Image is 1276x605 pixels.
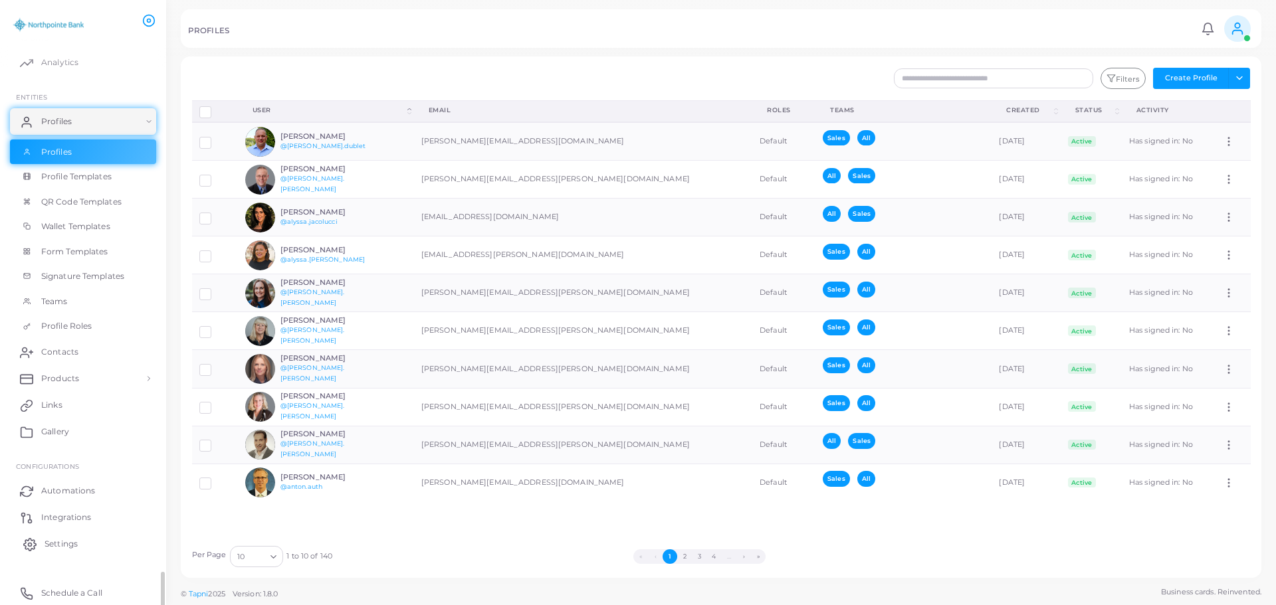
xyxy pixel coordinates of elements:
[280,430,378,438] h6: [PERSON_NAME]
[1129,174,1193,183] span: Has signed in: No
[10,189,156,215] a: QR Code Templates
[1068,174,1096,185] span: Active
[280,316,378,325] h6: [PERSON_NAME]
[1129,136,1193,145] span: Has signed in: No
[848,206,875,221] span: Sales
[823,130,850,145] span: Sales
[280,132,378,141] h6: [PERSON_NAME]
[253,106,405,115] div: User
[857,471,875,486] span: All
[230,546,283,567] div: Search for option
[280,175,345,193] a: @[PERSON_NAME].[PERSON_NAME]
[1153,68,1229,89] button: Create Profile
[1136,106,1201,115] div: activity
[414,236,752,274] td: [EMAIL_ADDRESS][PERSON_NAME][DOMAIN_NAME]
[1129,364,1193,373] span: Has signed in: No
[1068,477,1096,488] span: Active
[752,236,815,274] td: Default
[992,388,1060,426] td: [DATE]
[823,244,850,259] span: Sales
[280,142,366,149] a: @[PERSON_NAME].dublet
[857,319,875,335] span: All
[992,161,1060,199] td: [DATE]
[10,239,156,264] a: Form Templates
[280,165,378,173] h6: [PERSON_NAME]
[10,214,156,239] a: Wallet Templates
[280,402,345,420] a: @[PERSON_NAME].[PERSON_NAME]
[1129,477,1193,487] span: Has signed in: No
[992,274,1060,312] td: [DATE]
[429,106,738,115] div: Email
[857,395,875,410] span: All
[823,282,850,297] span: Sales
[16,93,47,101] span: ENTITIES
[41,373,79,385] span: Products
[848,433,875,448] span: Sales
[1129,250,1193,259] span: Has signed in: No
[41,587,102,599] span: Schedule a Call
[857,282,875,297] span: All
[246,549,265,564] input: Search for option
[992,426,1060,464] td: [DATE]
[233,589,278,598] span: Version: 1.8.0
[414,274,752,312] td: [PERSON_NAME][EMAIL_ADDRESS][PERSON_NAME][DOMAIN_NAME]
[857,130,875,145] span: All
[10,139,156,165] a: Profiles
[677,549,692,564] button: Go to page 2
[1129,402,1193,411] span: Has signed in: No
[332,549,1067,564] ul: Pagination
[823,471,850,486] span: Sales
[41,220,110,232] span: Wallet Templates
[280,440,345,458] a: @[PERSON_NAME].[PERSON_NAME]
[752,350,815,388] td: Default
[192,550,227,561] label: Per Page
[41,171,112,183] span: Profile Templates
[10,504,156,531] a: Integrations
[823,168,841,183] span: All
[280,278,378,287] h6: [PERSON_NAME]
[1068,212,1096,222] span: Active
[41,426,69,438] span: Gallery
[10,49,156,76] a: Analytics
[1068,136,1096,147] span: Active
[1068,325,1096,336] span: Active
[245,240,275,270] img: avatar
[12,13,86,37] img: logo
[280,392,378,400] h6: [PERSON_NAME]
[41,146,72,158] span: Profiles
[706,549,721,564] button: Go to page 4
[237,550,245,564] span: 10
[10,418,156,445] a: Gallery
[857,244,875,259] span: All
[10,313,156,339] a: Profile Roles
[16,462,79,470] span: Configurations
[1129,325,1193,335] span: Has signed in: No
[10,531,156,557] a: Settings
[41,296,68,307] span: Teams
[41,116,72,128] span: Profiles
[752,122,815,161] td: Default
[414,161,752,199] td: [PERSON_NAME][EMAIL_ADDRESS][PERSON_NAME][DOMAIN_NAME]
[1068,401,1096,412] span: Active
[10,392,156,418] a: Links
[751,549,766,564] button: Go to last page
[414,426,752,464] td: [PERSON_NAME][EMAIL_ADDRESS][PERSON_NAME][DOMAIN_NAME]
[1068,288,1096,298] span: Active
[245,316,275,346] img: avatar
[752,464,815,501] td: Default
[663,549,677,564] button: Go to page 1
[286,551,332,562] span: 1 to 10 of 140
[414,122,752,161] td: [PERSON_NAME][EMAIL_ADDRESS][DOMAIN_NAME]
[752,199,815,236] td: Default
[823,357,850,373] span: Sales
[414,312,752,350] td: [PERSON_NAME][EMAIL_ADDRESS][PERSON_NAME][DOMAIN_NAME]
[414,388,752,426] td: [PERSON_NAME][EMAIL_ADDRESS][PERSON_NAME][DOMAIN_NAME]
[992,350,1060,388] td: [DATE]
[41,485,95,497] span: Automations
[736,549,751,564] button: Go to next page
[1075,106,1113,115] div: Status
[10,108,156,135] a: Profiles
[823,433,841,448] span: All
[10,477,156,504] a: Automations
